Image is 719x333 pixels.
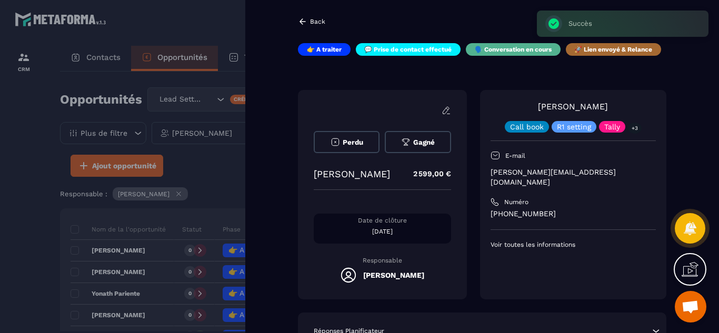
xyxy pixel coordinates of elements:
[675,291,706,322] div: Ouvrir le chat
[475,45,552,54] p: 🗣️ Conversation en cours
[363,271,424,279] h5: [PERSON_NAME]
[403,164,451,184] p: 2 599,00 €
[314,257,451,264] p: Responsable
[314,168,390,179] p: [PERSON_NAME]
[504,198,528,206] p: Numéro
[314,216,451,225] p: Date de clôture
[628,123,642,134] p: +3
[385,131,451,153] button: Gagné
[604,123,620,130] p: Tally
[343,138,363,146] span: Perdu
[557,123,591,130] p: R1 setting
[491,167,656,187] p: [PERSON_NAME][EMAIL_ADDRESS][DOMAIN_NAME]
[307,45,342,54] p: 👉 A traiter
[574,45,652,54] p: 🚀 Lien envoyé & Relance
[510,123,544,130] p: Call book
[538,102,608,112] a: [PERSON_NAME]
[413,138,435,146] span: Gagné
[314,131,380,153] button: Perdu
[491,209,656,219] p: [PHONE_NUMBER]
[310,18,325,25] p: Back
[314,227,451,236] p: [DATE]
[491,240,656,249] p: Voir toutes les informations
[505,152,525,160] p: E-mail
[364,45,452,54] p: 💬 Prise de contact effectué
